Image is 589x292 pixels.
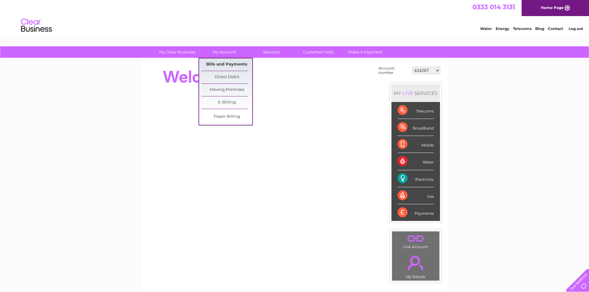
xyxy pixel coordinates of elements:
[152,46,203,58] a: My Clear Business
[394,233,438,244] a: .
[535,26,544,31] a: Blog
[201,58,252,71] a: Bills and Payments
[201,71,252,83] a: Direct Debit
[394,252,438,274] a: .
[401,90,414,96] div: LIVE
[21,16,52,35] img: logo.png
[201,111,252,123] a: Paper Billing
[246,46,297,58] a: Services
[513,26,531,31] a: Telecoms
[391,84,440,102] div: MY SERVICES
[398,136,434,153] div: Mobile
[392,231,440,251] td: Link Account
[201,96,252,109] a: E-Billing
[201,84,252,96] a: Moving Premises
[496,26,509,31] a: Energy
[548,26,563,31] a: Contact
[398,204,434,221] div: Payments
[472,3,515,11] a: 0333 014 3131
[398,153,434,170] div: Water
[398,170,434,187] div: Electricity
[398,102,434,119] div: Telecoms
[398,187,434,204] div: Gas
[398,119,434,136] div: Broadband
[480,26,492,31] a: Water
[377,65,411,76] td: Account number
[392,251,440,281] td: My Details
[199,46,250,58] a: My Account
[569,26,583,31] a: Log out
[149,3,441,30] div: Clear Business is a trading name of Verastar Limited (registered in [GEOGRAPHIC_DATA] No. 3667643...
[340,46,391,58] a: Make A Payment
[293,46,344,58] a: Customer Help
